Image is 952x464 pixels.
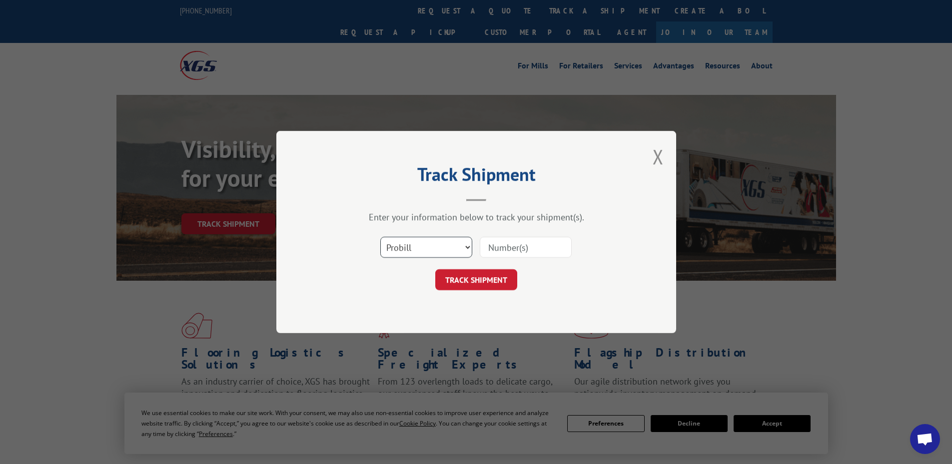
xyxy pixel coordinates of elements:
[435,269,517,290] button: TRACK SHIPMENT
[653,143,664,170] button: Close modal
[326,167,626,186] h2: Track Shipment
[326,211,626,223] div: Enter your information below to track your shipment(s).
[480,237,572,258] input: Number(s)
[910,424,940,454] div: Open chat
